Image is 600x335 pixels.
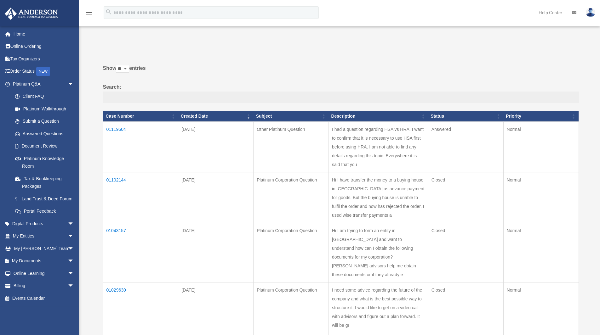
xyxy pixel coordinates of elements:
[9,205,80,218] a: Portal Feedback
[503,111,579,122] th: Priority: activate to sort column ascending
[68,280,80,293] span: arrow_drop_down
[4,292,83,304] a: Events Calendar
[103,121,178,172] td: 01119504
[9,140,80,153] a: Document Review
[503,172,579,223] td: Normal
[329,282,428,333] td: I need some advice regarding the future of the company and what is the best possible way to struc...
[329,223,428,282] td: Hi I am trying to form an entity in [GEOGRAPHIC_DATA] and want to understand how can I obtain the...
[4,53,83,65] a: Tax Organizers
[68,78,80,91] span: arrow_drop_down
[178,121,254,172] td: [DATE]
[178,172,254,223] td: [DATE]
[428,172,503,223] td: Closed
[254,121,329,172] td: Other Platinum Question
[103,172,178,223] td: 01102144
[103,223,178,282] td: 01043157
[428,111,503,122] th: Status: activate to sort column ascending
[103,64,579,79] label: Show entries
[116,65,129,73] select: Showentries
[9,90,80,103] a: Client FAQ
[329,121,428,172] td: I had a question regarding HSA vs HRA. I want to confirm that it is necessary to use HSA first be...
[254,111,329,122] th: Subject: activate to sort column ascending
[178,111,254,122] th: Created Date: activate to sort column ascending
[178,282,254,333] td: [DATE]
[9,103,80,115] a: Platinum Walkthrough
[85,11,93,16] a: menu
[4,40,83,53] a: Online Ordering
[329,172,428,223] td: Hi I have transfer the money to a buying house in [GEOGRAPHIC_DATA] as advance payment for goods....
[4,230,83,243] a: My Entitiesarrow_drop_down
[68,267,80,280] span: arrow_drop_down
[68,230,80,243] span: arrow_drop_down
[428,282,503,333] td: Closed
[586,8,595,17] img: User Pic
[4,267,83,280] a: Online Learningarrow_drop_down
[9,127,77,140] a: Answered Questions
[9,115,80,128] a: Submit a Question
[4,242,83,255] a: My [PERSON_NAME] Teamarrow_drop_down
[103,83,579,103] label: Search:
[3,8,60,20] img: Anderson Advisors Platinum Portal
[178,223,254,282] td: [DATE]
[4,28,83,40] a: Home
[68,255,80,268] span: arrow_drop_down
[503,121,579,172] td: Normal
[68,242,80,255] span: arrow_drop_down
[4,217,83,230] a: Digital Productsarrow_drop_down
[503,223,579,282] td: Normal
[254,172,329,223] td: Platinum Corporation Question
[4,255,83,267] a: My Documentsarrow_drop_down
[4,280,83,292] a: Billingarrow_drop_down
[254,282,329,333] td: Platinum Corporation Question
[9,172,80,193] a: Tax & Bookkeeping Packages
[9,152,80,172] a: Platinum Knowledge Room
[85,9,93,16] i: menu
[254,223,329,282] td: Platinum Corporation Question
[9,193,80,205] a: Land Trust & Deed Forum
[4,78,80,90] a: Platinum Q&Aarrow_drop_down
[103,282,178,333] td: 01029630
[329,111,428,122] th: Description: activate to sort column ascending
[103,111,178,122] th: Case Number: activate to sort column ascending
[503,282,579,333] td: Normal
[68,217,80,230] span: arrow_drop_down
[103,92,579,103] input: Search:
[428,121,503,172] td: Answered
[105,8,112,15] i: search
[4,65,83,78] a: Order StatusNEW
[36,67,50,76] div: NEW
[428,223,503,282] td: Closed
